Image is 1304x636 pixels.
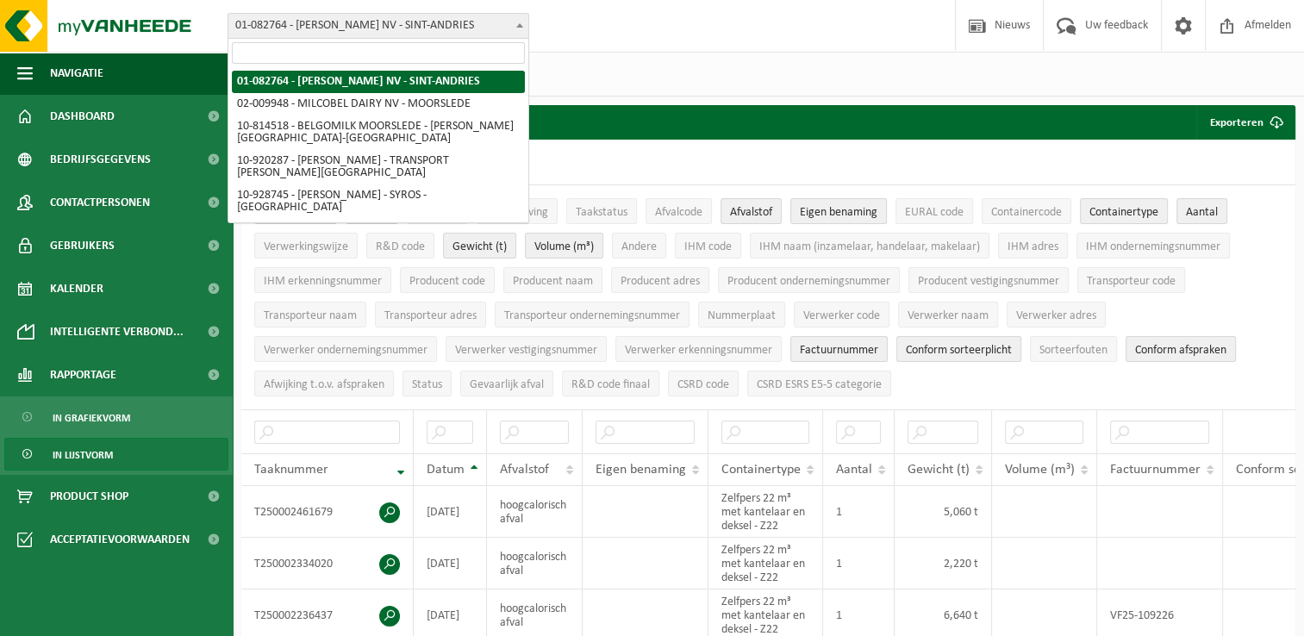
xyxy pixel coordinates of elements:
[759,240,980,253] span: IHM naam (inzamelaar, handelaar, makelaar)
[898,302,998,327] button: Verwerker naamVerwerker naam: Activate to sort
[727,275,890,288] span: Producent ondernemingsnummer
[4,438,228,471] a: In lijstvorm
[675,233,741,259] button: IHM codeIHM code: Activate to sort
[1196,105,1294,140] button: Exporteren
[1087,275,1176,288] span: Transporteur code
[402,371,452,396] button: StatusStatus: Activate to sort
[708,538,823,589] td: Zelfpers 22 m³ met kantelaar en deksel - Z22
[625,344,772,357] span: Verwerker erkenningsnummer
[566,198,637,224] button: TaakstatusTaakstatus: Activate to sort
[621,240,657,253] span: Andere
[264,309,357,322] span: Transporteur naam
[621,275,700,288] span: Producent adres
[254,267,391,293] button: IHM erkenningsnummerIHM erkenningsnummer: Activate to sort
[50,95,115,138] span: Dashboard
[655,206,702,219] span: Afvalcode
[1086,240,1220,253] span: IHM ondernemingsnummer
[50,138,151,181] span: Bedrijfsgegevens
[409,275,485,288] span: Producent code
[232,150,525,184] li: 10-920287 - [PERSON_NAME] - TRANSPORT [PERSON_NAME][GEOGRAPHIC_DATA]
[513,275,593,288] span: Producent naam
[895,198,973,224] button: EURAL codeEURAL code: Activate to sort
[414,486,487,538] td: [DATE]
[264,240,348,253] span: Verwerkingswijze
[232,184,525,219] li: 10-928745 - [PERSON_NAME] - SYROS - [GEOGRAPHIC_DATA]
[982,198,1071,224] button: ContainercodeContainercode: Activate to sort
[708,309,776,322] span: Nummerplaat
[800,206,877,219] span: Eigen benaming
[908,267,1069,293] button: Producent vestigingsnummerProducent vestigingsnummer: Activate to sort
[896,336,1021,362] button: Conform sorteerplicht : Activate to sort
[503,267,602,293] button: Producent naamProducent naam: Activate to sort
[747,371,891,396] button: CSRD ESRS E5-5 categorieCSRD ESRS E5-5 categorie: Activate to sort
[1008,240,1058,253] span: IHM adres
[254,463,328,477] span: Taaknummer
[50,52,103,95] span: Navigatie
[254,233,358,259] button: VerwerkingswijzeVerwerkingswijze: Activate to sort
[1089,206,1158,219] span: Containertype
[50,475,128,518] span: Product Shop
[800,344,878,357] span: Factuurnummer
[803,309,880,322] span: Verwerker code
[1080,198,1168,224] button: ContainertypeContainertype: Activate to sort
[50,181,150,224] span: Contactpersonen
[571,378,650,391] span: R&D code finaal
[750,233,989,259] button: IHM naam (inzamelaar, handelaar, makelaar)IHM naam (inzamelaar, handelaar, makelaar): Activate to...
[721,198,782,224] button: AfvalstofAfvalstof: Activate to sort
[757,378,882,391] span: CSRD ESRS E5-5 categorie
[730,206,772,219] span: Afvalstof
[232,93,525,115] li: 02-009948 - MILCOBEL DAIRY NV - MOORSLEDE
[4,401,228,433] a: In grafiekvorm
[790,198,887,224] button: Eigen benamingEigen benaming: Activate to sort
[1005,463,1075,477] span: Volume (m³)
[500,463,549,477] span: Afvalstof
[254,336,437,362] button: Verwerker ondernemingsnummerVerwerker ondernemingsnummer: Activate to sort
[254,302,366,327] button: Transporteur naamTransporteur naam: Activate to sort
[241,538,414,589] td: T250002334020
[905,206,964,219] span: EURAL code
[721,463,801,477] span: Containertype
[50,267,103,310] span: Kalender
[50,518,190,561] span: Acceptatievoorwaarden
[908,309,989,322] span: Verwerker naam
[470,378,544,391] span: Gevaarlijk afval
[1077,267,1185,293] button: Transporteur codeTransporteur code: Activate to sort
[446,336,607,362] button: Verwerker vestigingsnummerVerwerker vestigingsnummer: Activate to sort
[232,71,525,93] li: 01-082764 - [PERSON_NAME] NV - SINT-ANDRIES
[254,371,394,396] button: Afwijking t.o.v. afsprakenAfwijking t.o.v. afspraken: Activate to sort
[718,267,900,293] button: Producent ondernemingsnummerProducent ondernemingsnummer: Activate to sort
[452,240,507,253] span: Gewicht (t)
[264,344,427,357] span: Verwerker ondernemingsnummer
[400,267,495,293] button: Producent codeProducent code: Activate to sort
[1176,198,1227,224] button: AantalAantal: Activate to sort
[534,240,594,253] span: Volume (m³)
[1186,206,1218,219] span: Aantal
[504,309,680,322] span: Transporteur ondernemingsnummer
[427,463,465,477] span: Datum
[384,309,477,322] span: Transporteur adres
[823,538,895,589] td: 1
[53,439,113,471] span: In lijstvorm
[895,486,992,538] td: 5,060 t
[708,486,823,538] td: Zelfpers 22 m³ met kantelaar en deksel - Z22
[1007,302,1106,327] button: Verwerker adresVerwerker adres: Activate to sort
[264,378,384,391] span: Afwijking t.o.v. afspraken
[998,233,1068,259] button: IHM adresIHM adres: Activate to sort
[487,486,583,538] td: hoogcalorisch afval
[895,538,992,589] td: 2,220 t
[228,13,529,39] span: 01-082764 - JAN DUPONT KAASIMPORT NV - SINT-ANDRIES
[443,233,516,259] button: Gewicht (t)Gewicht (t): Activate to sort
[646,198,712,224] button: AfvalcodeAfvalcode: Activate to sort
[991,206,1062,219] span: Containercode
[375,302,486,327] button: Transporteur adresTransporteur adres: Activate to sort
[50,310,184,353] span: Intelligente verbond...
[232,115,525,150] li: 10-814518 - BELGOMILK MOORSLEDE - [PERSON_NAME][GEOGRAPHIC_DATA]-[GEOGRAPHIC_DATA]
[1076,233,1230,259] button: IHM ondernemingsnummerIHM ondernemingsnummer: Activate to sort
[1016,309,1096,322] span: Verwerker adres
[836,463,872,477] span: Aantal
[460,371,553,396] button: Gevaarlijk afval : Activate to sort
[1126,336,1236,362] button: Conform afspraken : Activate to sort
[264,275,382,288] span: IHM erkenningsnummer
[677,378,729,391] span: CSRD code
[414,538,487,589] td: [DATE]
